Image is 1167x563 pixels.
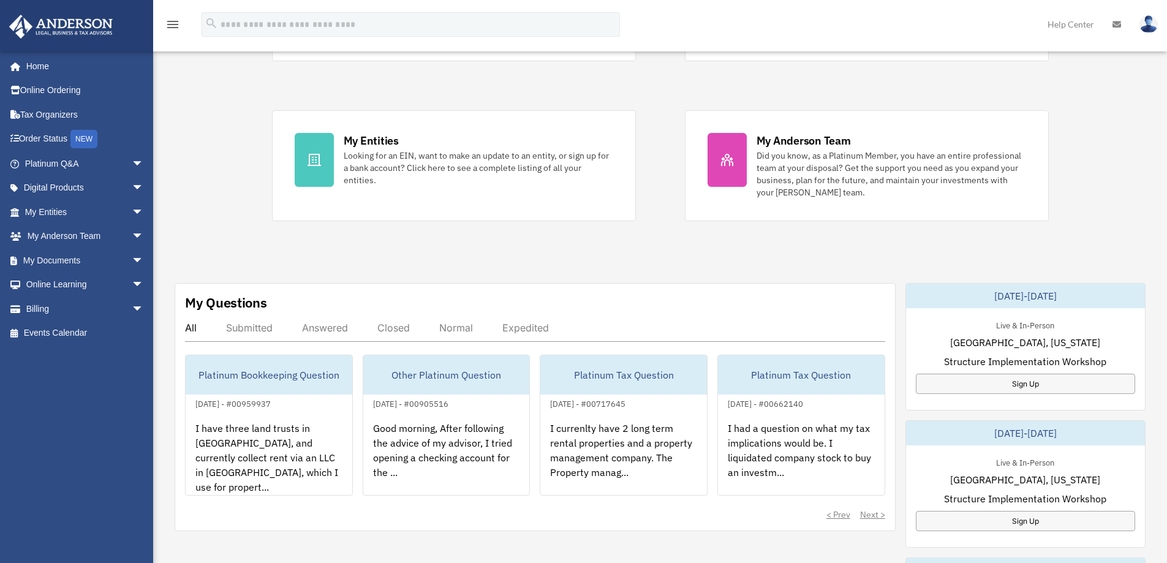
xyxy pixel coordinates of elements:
a: Home [9,54,156,78]
span: arrow_drop_down [132,273,156,298]
a: My Documentsarrow_drop_down [9,248,162,273]
span: arrow_drop_down [132,176,156,201]
div: Live & In-Person [986,455,1064,468]
div: Good morning, After following the advice of my advisor, I tried opening a checking account for th... [363,411,530,507]
div: Answered [302,322,348,334]
div: Other Platinum Question [363,355,530,395]
span: [GEOGRAPHIC_DATA], [US_STATE] [950,472,1100,487]
a: Digital Productsarrow_drop_down [9,176,162,200]
span: arrow_drop_down [132,151,156,176]
a: Events Calendar [9,321,162,346]
div: Platinum Tax Question [718,355,885,395]
img: User Pic [1139,15,1158,33]
div: My Entities [344,133,399,148]
a: My Anderson Teamarrow_drop_down [9,224,162,249]
a: Sign Up [916,374,1135,394]
div: My Questions [185,293,267,312]
div: Did you know, as a Platinum Member, you have an entire professional team at your disposal? Get th... [757,149,1026,198]
a: My Entities Looking for an EIN, want to make an update to an entity, or sign up for a bank accoun... [272,110,636,221]
a: Platinum Tax Question[DATE] - #00717645I currenlty have 2 long term rental properties and a prope... [540,355,708,496]
div: NEW [70,130,97,148]
div: I have three land trusts in [GEOGRAPHIC_DATA], and currently collect rent via an LLC in [GEOGRAPH... [186,411,352,507]
a: Order StatusNEW [9,127,162,152]
div: Looking for an EIN, want to make an update to an entity, or sign up for a bank account? Click her... [344,149,613,186]
div: I currenlty have 2 long term rental properties and a property management company. The Property ma... [540,411,707,507]
div: Closed [377,322,410,334]
div: Live & In-Person [986,318,1064,331]
div: Normal [439,322,473,334]
div: Platinum Tax Question [540,355,707,395]
div: [DATE] - #00959937 [186,396,281,409]
span: Structure Implementation Workshop [944,491,1106,506]
a: Platinum Tax Question[DATE] - #00662140I had a question on what my tax implications would be. I l... [717,355,885,496]
div: [DATE] - #00717645 [540,396,635,409]
div: [DATE] - #00662140 [718,396,813,409]
span: arrow_drop_down [132,297,156,322]
a: Billingarrow_drop_down [9,297,162,321]
div: Submitted [226,322,273,334]
div: I had a question on what my tax implications would be. I liquidated company stock to buy an inves... [718,411,885,507]
a: Platinum Bookkeeping Question[DATE] - #00959937I have three land trusts in [GEOGRAPHIC_DATA], and... [185,355,353,496]
i: menu [165,17,180,32]
a: My Entitiesarrow_drop_down [9,200,162,224]
div: [DATE] - #00905516 [363,396,458,409]
a: Tax Organizers [9,102,162,127]
div: [DATE]-[DATE] [906,284,1145,308]
a: Other Platinum Question[DATE] - #00905516Good morning, After following the advice of my advisor, ... [363,355,531,496]
a: Online Learningarrow_drop_down [9,273,162,297]
span: Structure Implementation Workshop [944,354,1106,369]
span: arrow_drop_down [132,248,156,273]
i: search [205,17,218,30]
div: Expedited [502,322,549,334]
span: arrow_drop_down [132,200,156,225]
a: menu [165,21,180,32]
a: My Anderson Team Did you know, as a Platinum Member, you have an entire professional team at your... [685,110,1049,221]
a: Sign Up [916,511,1135,531]
a: Platinum Q&Aarrow_drop_down [9,151,162,176]
a: Online Ordering [9,78,162,103]
div: All [185,322,197,334]
div: [DATE]-[DATE] [906,421,1145,445]
span: [GEOGRAPHIC_DATA], [US_STATE] [950,335,1100,350]
div: My Anderson Team [757,133,851,148]
div: Platinum Bookkeeping Question [186,355,352,395]
span: arrow_drop_down [132,224,156,249]
img: Anderson Advisors Platinum Portal [6,15,116,39]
